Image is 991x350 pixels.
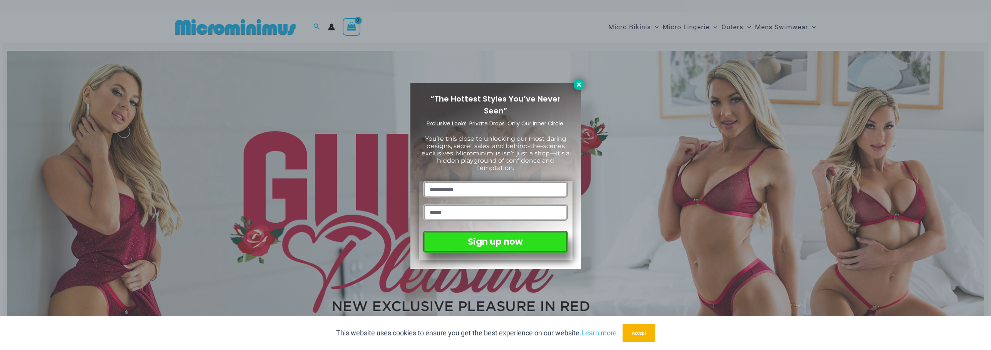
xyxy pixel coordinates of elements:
[574,79,584,90] button: Close
[581,329,617,337] a: Learn more
[430,93,561,116] span: “The Hottest Styles You’ve Never Seen”
[623,324,655,342] button: Accept
[422,135,569,172] span: You’re this close to unlocking our most daring designs, secret sales, and behind-the-scenes exclu...
[336,327,617,339] p: This website uses cookies to ensure you get the best experience on our website.
[423,231,567,253] button: Sign up now
[427,120,564,127] span: Exclusive Looks. Private Drops. Only Our Inner Circle.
